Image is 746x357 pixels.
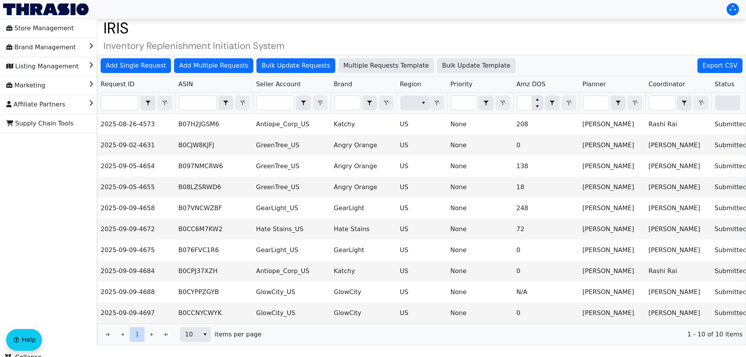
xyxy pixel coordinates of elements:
[397,282,447,303] td: US
[253,261,331,282] td: Antiope_Corp_US
[331,92,397,114] th: Filter
[397,177,447,198] td: US
[447,156,513,177] td: None
[331,198,397,219] td: GearLight
[400,96,429,110] span: Filter
[479,96,493,110] button: select
[3,3,89,15] a: Thrasio Logo
[397,261,447,282] td: US
[579,240,645,261] td: [PERSON_NAME]
[175,303,253,324] td: B0CCNYCWYK
[256,80,301,89] span: Seller Account
[214,330,261,339] span: items per page
[513,219,579,240] td: 72
[579,282,645,303] td: [PERSON_NAME]
[130,327,145,342] button: Page 1
[331,303,397,324] td: GlowCity
[331,156,397,177] td: Angry Orange
[98,135,175,156] td: 2025-09-02-4631
[715,80,734,89] span: Status
[579,135,645,156] td: [PERSON_NAME]
[513,135,579,156] td: 0
[175,198,253,219] td: B07VNCWZBF
[479,96,493,110] span: Choose Operator
[579,219,645,240] td: [PERSON_NAME]
[418,96,429,110] button: select
[335,96,360,110] input: Filter
[253,92,331,114] th: Filter
[513,303,579,324] td: 0
[101,96,139,110] input: Filter
[218,96,233,110] span: Choose Operator
[645,198,711,219] td: [PERSON_NAME]
[442,61,511,70] span: Bulk Update Template
[397,114,447,135] td: US
[179,61,248,70] span: Add Multiple Requests
[645,156,711,177] td: [PERSON_NAME]
[697,58,743,73] button: Export CSV
[579,198,645,219] td: [PERSON_NAME]
[98,114,175,135] td: 2025-08-26-4573
[219,96,233,110] button: select
[677,96,692,110] span: Choose Operator
[175,114,253,135] td: B07H2JGSM6
[175,92,253,114] th: Filter
[106,61,166,70] span: Add Single Request
[582,80,606,89] span: Planner
[579,303,645,324] td: [PERSON_NAME]
[331,135,397,156] td: Angry Orange
[447,282,513,303] td: None
[185,330,195,339] span: 10
[175,240,253,261] td: B076FVC1R6
[175,177,253,198] td: B08LZSRWD6
[545,96,559,110] span: Choose Operator
[253,219,331,240] td: Hate Stains_US
[296,96,311,110] span: Choose Operator
[331,282,397,303] td: GlowCity
[98,198,175,219] td: 2025-09-09-4658
[98,261,175,282] td: 2025-09-09-4684
[343,61,429,70] span: Multiple Requests Template
[579,156,645,177] td: [PERSON_NAME]
[98,156,175,177] td: 2025-09-05-4654
[447,177,513,198] td: None
[645,177,711,198] td: [PERSON_NAME]
[6,41,76,54] span: Brand Management
[513,92,579,114] th: Filter
[447,219,513,240] td: None
[579,114,645,135] td: [PERSON_NAME]
[513,261,579,282] td: 0
[649,96,675,110] input: Filter
[6,117,73,130] span: Supply Chain Tools
[447,135,513,156] td: None
[397,156,447,177] td: US
[338,58,434,73] button: Multiple Requests Template
[645,303,711,324] td: [PERSON_NAME]
[532,103,543,110] button: Decrease value
[98,219,175,240] td: 2025-09-09-4672
[331,240,397,261] td: GearLight
[97,40,746,52] h4: Inventory Replenishment Initiation System
[253,282,331,303] td: GlowCity_US
[6,329,42,351] button: Help floatingactionbutton
[6,98,65,111] span: Affiliate Partners
[98,177,175,198] td: 2025-09-05-4655
[6,22,74,35] span: Store Management
[645,135,711,156] td: [PERSON_NAME]
[261,61,330,70] span: Bulk Update Requests
[397,135,447,156] td: US
[451,96,477,110] input: Filter
[174,58,253,73] button: Add Multiple Requests
[296,96,310,110] button: select
[253,303,331,324] td: GlowCity_US
[98,92,175,114] th: Filter
[645,219,711,240] td: [PERSON_NAME]
[513,198,579,219] td: 248
[331,114,397,135] td: Katchy
[397,198,447,219] td: US
[611,96,625,110] button: select
[363,96,376,110] button: select
[447,240,513,261] td: None
[517,96,532,110] input: Filter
